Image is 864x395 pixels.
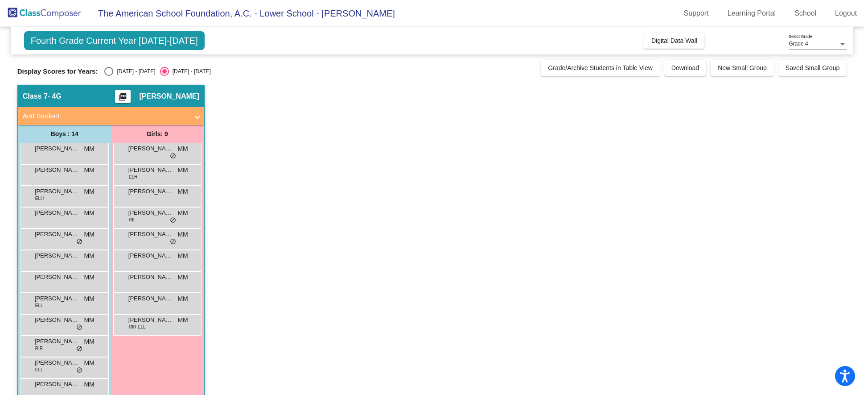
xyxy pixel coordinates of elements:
span: MM [84,251,94,261]
a: Learning Portal [720,6,783,21]
span: [PERSON_NAME] [35,208,79,217]
span: RIR ELL [129,324,146,330]
button: Print Students Details [115,90,131,103]
div: Boys : 14 [18,125,111,143]
span: [PERSON_NAME] [35,230,79,239]
button: Grade/Archive Students in Table View [541,60,660,76]
span: [PERSON_NAME] [35,144,79,153]
span: [PERSON_NAME] [35,337,79,346]
span: [PERSON_NAME] [35,294,79,303]
span: MM [84,380,94,389]
span: MM [84,316,94,325]
span: [PERSON_NAME] [35,316,79,324]
span: [PERSON_NAME] [35,187,79,196]
span: MM [177,316,188,325]
span: Digital Data Wall [651,37,697,44]
span: [PERSON_NAME] [128,208,173,217]
span: [PERSON_NAME] [35,166,79,175]
span: MM [177,208,188,218]
span: [PERSON_NAME] [128,251,173,260]
mat-icon: picture_as_pdf [117,92,128,105]
span: [PERSON_NAME] [128,187,173,196]
span: [PERSON_NAME] [140,92,199,101]
span: MM [177,294,188,304]
span: New Small Group [718,64,767,71]
span: do_not_disturb_alt [170,153,176,160]
span: MM [177,144,188,154]
mat-radio-group: Select an option [104,67,210,76]
span: [PERSON_NAME] [128,273,173,282]
a: Logout [828,6,864,21]
a: School [787,6,823,21]
span: do_not_disturb_alt [76,238,82,245]
span: Class 7 [23,92,48,101]
span: MM [177,251,188,261]
span: MM [84,144,94,154]
button: New Small Group [711,60,774,76]
mat-expansion-panel-header: Add Student [18,107,204,125]
span: Saved Small Group [786,64,839,71]
button: Download [664,60,706,76]
span: Grade 4 [789,41,808,47]
span: [PERSON_NAME] [128,166,173,175]
span: MM [84,166,94,175]
span: do_not_disturb_alt [76,324,82,331]
span: Display Scores for Years: [17,67,98,75]
span: ELL [35,366,43,373]
span: MM [177,273,188,282]
span: RIR [35,345,43,352]
span: MM [84,337,94,346]
div: [DATE] - [DATE] [169,67,211,75]
span: MM [177,166,188,175]
span: RII [129,216,135,223]
span: ELH [129,174,137,180]
span: [PERSON_NAME] [128,294,173,303]
span: MM [84,187,94,196]
span: MM [177,187,188,196]
span: do_not_disturb_alt [170,238,176,245]
span: ELH [35,195,44,202]
span: MM [84,273,94,282]
span: [PERSON_NAME] [35,273,79,282]
button: Digital Data Wall [644,33,704,49]
span: [PERSON_NAME] [35,380,79,389]
mat-panel-title: Add Student [23,111,189,121]
span: MM [177,230,188,239]
span: Download [671,64,699,71]
span: [PERSON_NAME] [128,316,173,324]
div: [DATE] - [DATE] [113,67,155,75]
span: Grade/Archive Students in Table View [548,64,653,71]
span: [PERSON_NAME] [35,251,79,260]
span: do_not_disturb_alt [76,345,82,353]
a: Support [677,6,716,21]
span: MM [84,358,94,368]
span: MM [84,208,94,218]
span: MM [84,294,94,304]
span: [PERSON_NAME] [35,358,79,367]
span: do_not_disturb_alt [76,367,82,374]
div: Girls: 9 [111,125,204,143]
span: [PERSON_NAME] [128,230,173,239]
span: do_not_disturb_alt [170,217,176,224]
span: [PERSON_NAME] [128,144,173,153]
span: The American School Foundation, A.C. - Lower School - [PERSON_NAME] [89,6,395,21]
span: ELL [35,302,43,309]
span: MM [84,230,94,239]
span: - 4G [48,92,62,101]
span: Fourth Grade Current Year [DATE]-[DATE] [24,31,205,50]
button: Saved Small Group [778,60,847,76]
